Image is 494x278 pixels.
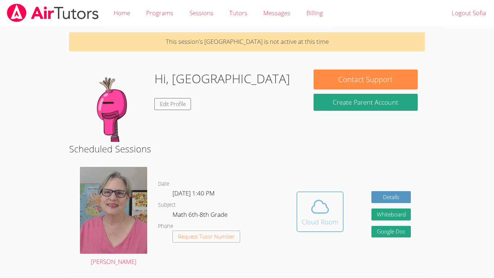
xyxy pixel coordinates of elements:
[314,69,418,89] button: Contact Support
[154,69,290,88] h1: Hi, [GEOGRAPHIC_DATA]
[178,234,235,239] span: Request Tutor Number
[80,167,147,267] a: [PERSON_NAME]
[69,32,425,51] p: This session's [GEOGRAPHIC_DATA] is not active at this time
[371,226,411,238] a: Google Doc
[297,191,344,232] button: Cloud Room
[263,9,290,17] span: Messages
[80,167,147,253] img: avatar.png
[69,142,425,156] h2: Scheduled Sessions
[173,189,215,197] span: [DATE] 1:40 PM
[314,94,418,111] button: Create Parent Account
[173,210,229,222] dd: Math 6th-8th Grade
[371,191,411,203] a: Details
[302,217,338,227] div: Cloud Room
[158,201,176,210] dt: Subject
[154,98,191,110] a: Edit Profile
[371,208,411,220] button: Whiteboard
[6,4,99,22] img: airtutors_banner-c4298cdbf04f3fff15de1276eac7730deb9818008684d7c2e4769d2f7ddbe033.png
[76,69,149,142] img: default.png
[158,222,173,231] dt: Phone
[158,180,169,189] dt: Date
[173,231,240,243] button: Request Tutor Number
